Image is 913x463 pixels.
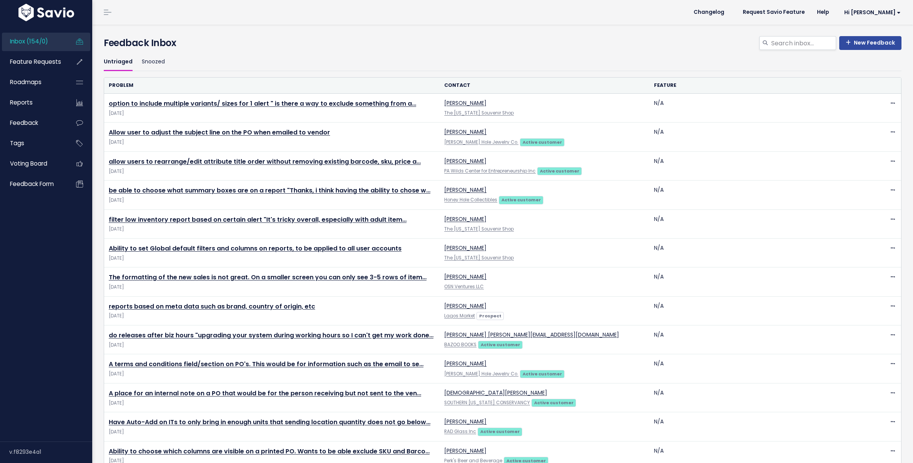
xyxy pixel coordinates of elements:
[649,383,859,412] td: N/A
[649,94,859,123] td: N/A
[109,447,430,456] a: Ability to choose which columns are visible on a printed PO. Wants to be able exclude SKU and Barco…
[2,53,64,71] a: Feature Requests
[444,139,518,145] a: [PERSON_NAME] Hole Jewelry Co.
[520,138,564,146] a: Active customer
[109,244,402,253] a: Ability to set Global default filters and columns on reports, to be applied to all user accounts
[109,254,435,262] span: [DATE]
[844,10,901,15] span: Hi [PERSON_NAME]
[109,186,430,195] a: be able to choose what summary boxes are on a report "Thanks, i think having the ability to chose w…
[444,128,486,136] a: [PERSON_NAME]
[109,273,427,282] a: The formatting of the new sales is not great. On a smaller screen you can only see 3-5 rows of item…
[520,370,564,377] a: Active customer
[109,428,435,436] span: [DATE]
[444,389,547,397] a: [DEMOGRAPHIC_DATA][PERSON_NAME]
[109,399,435,407] span: [DATE]
[10,119,38,127] span: Feedback
[109,168,435,176] span: [DATE]
[10,98,33,106] span: Reports
[10,78,41,86] span: Roadmaps
[9,442,92,462] div: v.f8293e4a1
[444,186,486,194] a: [PERSON_NAME]
[444,331,619,339] a: [PERSON_NAME] [PERSON_NAME][EMAIL_ADDRESS][DOMAIN_NAME]
[444,157,486,165] a: [PERSON_NAME]
[835,7,907,18] a: Hi [PERSON_NAME]
[444,255,514,261] a: The [US_STATE] Souvenir Shop
[109,225,435,233] span: [DATE]
[2,134,64,152] a: Tags
[104,53,901,71] ul: Filter feature requests
[649,151,859,180] td: N/A
[737,7,811,18] a: Request Savio Feature
[478,427,522,435] a: Active customer
[10,139,24,147] span: Tags
[839,36,901,50] a: New Feedback
[444,371,518,377] a: [PERSON_NAME] Hole Jewelry Co.
[2,155,64,173] a: Voting Board
[444,226,514,232] a: The [US_STATE] Souvenir Shop
[649,354,859,383] td: N/A
[109,110,435,118] span: [DATE]
[444,302,486,310] a: [PERSON_NAME]
[649,123,859,151] td: N/A
[109,138,435,146] span: [DATE]
[109,370,435,378] span: [DATE]
[104,36,901,50] h4: Feedback Inbox
[10,159,47,168] span: Voting Board
[2,114,64,132] a: Feedback
[444,197,497,203] a: Honey Hole Collectibles
[10,180,54,188] span: Feedback form
[104,78,440,93] th: Problem
[109,389,421,398] a: A place for an internal note on a PO that would be for the person receiving but not sent to the ven…
[444,284,484,290] a: OSN Ventures LLC
[444,244,486,252] a: [PERSON_NAME]
[109,360,423,368] a: A terms and conditions field/section on PO's. This would be for information such as the email to se…
[109,341,435,349] span: [DATE]
[109,157,421,166] a: allow users to rearrange/edit attribute title order without removing existing barcode, sku, price a…
[649,181,859,209] td: N/A
[2,94,64,111] a: Reports
[531,398,576,406] a: Active customer
[479,313,501,319] strong: Prospect
[2,73,64,91] a: Roadmaps
[444,360,486,367] a: [PERSON_NAME]
[109,302,315,311] a: reports based on meta data such as brand, country of origin, etc
[444,99,486,107] a: [PERSON_NAME]
[444,168,536,174] a: PA Wilds Center for Entrepreneurship Inc
[649,238,859,267] td: N/A
[649,412,859,441] td: N/A
[523,139,562,145] strong: Active customer
[109,196,435,204] span: [DATE]
[2,33,64,50] a: Inbox (154/0)
[444,447,486,455] a: [PERSON_NAME]
[10,58,61,66] span: Feature Requests
[440,78,649,93] th: Contact
[2,175,64,193] a: Feedback form
[109,283,435,291] span: [DATE]
[649,296,859,325] td: N/A
[444,342,476,348] a: BAZOO BOOKS
[10,37,48,45] span: Inbox (154/0)
[649,267,859,296] td: N/A
[537,167,582,174] a: Active customer
[444,428,476,435] a: RAD Glass Inc
[142,53,165,71] a: Snoozed
[104,53,133,71] a: Untriaged
[501,197,541,203] strong: Active customer
[444,110,514,116] a: The [US_STATE] Souvenir Shop
[444,313,475,319] a: Lagos Market
[109,99,416,108] a: option to include multiple variants/ sizes for 1 alert " is there a way to exclude something from a…
[444,418,486,425] a: [PERSON_NAME]
[770,36,836,50] input: Search inbox...
[649,325,859,354] td: N/A
[109,312,435,320] span: [DATE]
[499,196,543,203] a: Active customer
[811,7,835,18] a: Help
[649,209,859,238] td: N/A
[481,342,520,348] strong: Active customer
[649,78,859,93] th: Feature
[476,312,504,319] a: Prospect
[109,128,330,137] a: Allow user to adjust the subject line on the PO when emailed to vendor
[109,215,407,224] a: filter low inventory report based on certain alert "It's tricky overall, especially with adult item…
[540,168,579,174] strong: Active customer
[444,215,486,223] a: [PERSON_NAME]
